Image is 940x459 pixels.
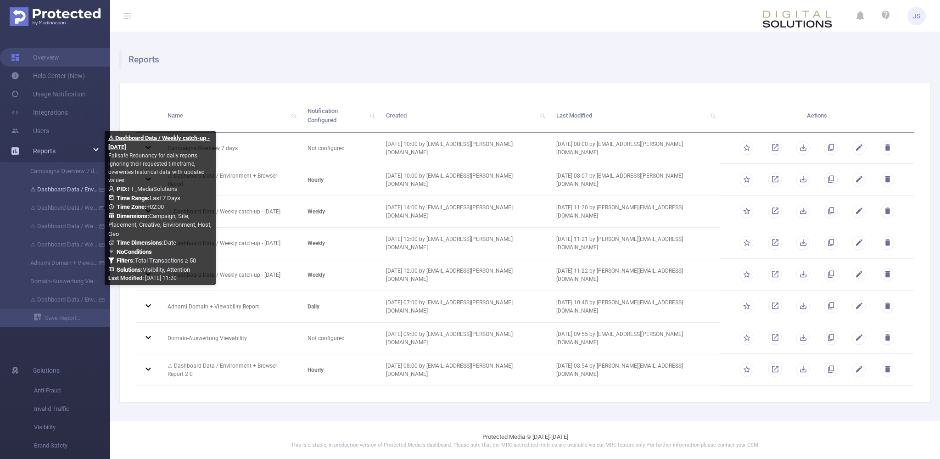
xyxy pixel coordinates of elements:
[379,323,549,354] td: [DATE] 09:00 by [EMAIL_ADDRESS][PERSON_NAME][DOMAIN_NAME]
[11,103,68,122] a: Integrations
[556,112,592,119] span: Last Modified
[11,85,86,103] a: Usage Notification
[34,437,110,455] span: Brand Safety
[34,381,110,400] span: Anti-Fraud
[33,142,56,160] a: Reports
[379,133,549,164] td: [DATE] 10:00 by [EMAIL_ADDRESS][PERSON_NAME][DOMAIN_NAME]
[549,259,720,291] td: [DATE] 11:22 by [PERSON_NAME][EMAIL_ADDRESS][DOMAIN_NAME]
[117,266,143,273] b: Solutions :
[117,257,135,264] b: Filters :
[11,67,85,85] a: Help Center (New)
[161,164,301,196] td: ⚠ Dashboard Data / Environment + Browser Report
[379,228,549,259] td: [DATE] 12:00 by [EMAIL_ADDRESS][PERSON_NAME][DOMAIN_NAME]
[117,257,196,264] span: Total Transactions ≥ 50
[117,203,146,210] b: Time Zone:
[33,361,60,380] span: Solutions
[549,133,720,164] td: [DATE] 08:00 by [EMAIL_ADDRESS][PERSON_NAME][DOMAIN_NAME]
[161,291,301,323] td: Adnami Domain + Viewability Report
[707,99,720,132] i: icon: search
[133,442,917,449] p: This is a stable, in production version of Protected Media's dashboard. Please note that the MRC ...
[11,48,59,67] a: Overview
[18,291,99,309] a: ⚠ Dashboard Data / Environment + Browser Report 2.0
[913,7,920,25] span: JS
[308,303,319,310] b: daily
[537,99,549,132] i: icon: search
[379,164,549,196] td: [DATE] 10:00 by [EMAIL_ADDRESS][PERSON_NAME][DOMAIN_NAME]
[301,133,379,164] td: Not configured
[379,259,549,291] td: [DATE] 12:00 by [EMAIL_ADDRESS][PERSON_NAME][DOMAIN_NAME]
[18,235,99,254] a: ⚠ Dashboard Data / Weekly catch-up - [DATE]
[34,400,110,418] span: Invalid Traffic
[108,186,117,192] i: icon: user
[119,50,923,69] h1: Reports
[108,275,144,281] b: Last Modified:
[18,199,99,217] a: ⚠ Dashboard Data / Weekly catch-up - [DATE]
[117,239,176,246] span: Date
[161,228,301,259] td: ⚠ Dashboard Data / Weekly catch-up - [DATE]
[33,147,56,155] span: Reports
[379,196,549,228] td: [DATE] 14:00 by [EMAIL_ADDRESS][PERSON_NAME][DOMAIN_NAME]
[549,354,720,386] td: [DATE] 08:54 by [PERSON_NAME][EMAIL_ADDRESS][DOMAIN_NAME]
[549,164,720,196] td: [DATE] 08:07 by [EMAIL_ADDRESS][PERSON_NAME][DOMAIN_NAME]
[308,177,324,183] b: hourly
[108,275,177,281] span: [DATE] 11:20
[18,217,99,235] a: ⚠ Dashboard Data / Weekly catch-up - [DATE]
[18,180,99,199] a: ⚠ Dashboard Data / Environment + Browser Report
[807,112,827,119] span: Actions
[108,152,205,184] span: Failsafe Redunancy for daily reports ignoring their requested timeframe, overwrites historical da...
[308,367,324,373] b: hourly
[10,7,101,26] img: Protected Media
[301,323,379,354] td: Not configured
[18,162,99,180] a: Campaigns Overview 7 days
[386,112,407,119] span: Created
[308,272,325,278] b: weekly
[117,185,128,192] b: PID:
[117,248,152,255] b: No Conditions
[288,99,301,132] i: icon: search
[161,354,301,386] td: ⚠ Dashboard Data / Environment + Browser Report 2.0
[549,323,720,354] td: [DATE] 09:55 by [EMAIL_ADDRESS][PERSON_NAME][DOMAIN_NAME]
[161,133,301,164] td: Campaigns Overview 7 days
[117,213,149,219] b: Dimensions :
[549,291,720,323] td: [DATE] 10:45 by [PERSON_NAME][EMAIL_ADDRESS][DOMAIN_NAME]
[308,107,338,123] span: Notification Configured
[34,418,110,437] span: Visibility
[379,291,549,323] td: [DATE] 07:00 by [EMAIL_ADDRESS][PERSON_NAME][DOMAIN_NAME]
[168,112,183,119] span: Name
[18,272,99,291] a: Domain-Auswertung Viewability
[161,259,301,291] td: ⚠ Dashboard Data / Weekly catch-up - [DATE]
[161,196,301,228] td: ⚠ Dashboard Data / Weekly catch-up - [DATE]
[117,195,150,202] b: Time Range:
[108,185,212,273] span: FT_MediaSolutions Last 7 Days +02:00
[366,99,379,132] i: icon: search
[117,239,164,246] b: Time Dimensions :
[308,208,325,215] b: weekly
[11,122,49,140] a: Users
[18,254,99,272] a: Adnami Domain + Viewability Report
[379,354,549,386] td: [DATE] 08:00 by [EMAIL_ADDRESS][PERSON_NAME][DOMAIN_NAME]
[108,213,212,237] span: Campaign, Site, Placement, Creative, Environment, Host, Geo
[34,309,110,327] a: Save Report...
[117,266,190,273] span: Visibility, Attention
[161,323,301,354] td: Domain-Auswertung Viewability
[549,228,720,259] td: [DATE] 11:21 by [PERSON_NAME][EMAIL_ADDRESS][DOMAIN_NAME]
[308,240,325,246] b: weekly
[108,134,210,151] b: ⚠ Dashboard Data / Weekly catch-up - [DATE]
[549,196,720,228] td: [DATE] 11:20 by [PERSON_NAME][EMAIL_ADDRESS][DOMAIN_NAME]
